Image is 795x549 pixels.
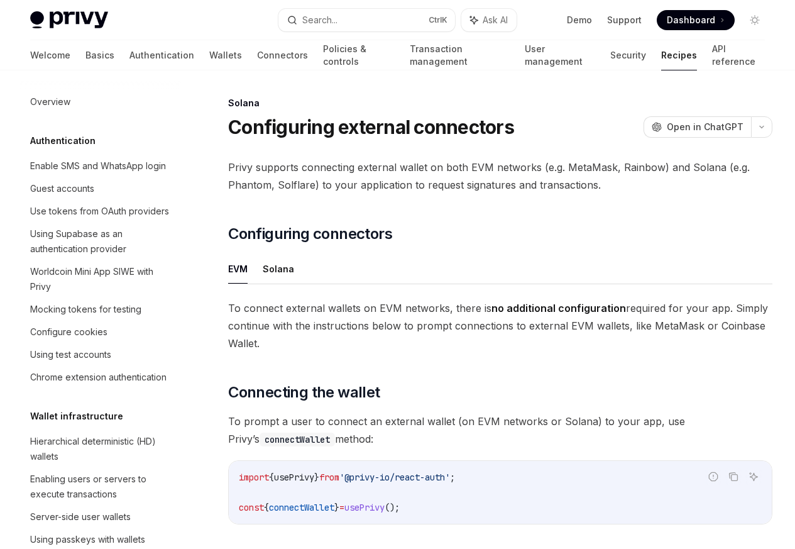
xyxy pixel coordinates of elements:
button: Toggle dark mode [745,10,765,30]
a: Using test accounts [20,343,181,366]
a: Hierarchical deterministic (HD) wallets [20,430,181,468]
button: Report incorrect code [705,469,721,485]
span: = [339,502,344,513]
span: connectWallet [269,502,334,513]
div: Configure cookies [30,324,107,340]
a: Recipes [661,40,697,70]
a: Guest accounts [20,177,181,200]
div: Server-side user wallets [30,509,131,524]
span: } [314,472,319,483]
button: Search...CtrlK [278,9,455,31]
button: Open in ChatGPT [644,116,751,138]
a: Wallets [209,40,242,70]
span: Dashboard [667,14,715,26]
a: Support [607,14,642,26]
a: Dashboard [657,10,735,30]
button: Ask AI [461,9,517,31]
a: Worldcoin Mini App SIWE with Privy [20,260,181,298]
div: Using test accounts [30,347,111,362]
div: Enabling users or servers to execute transactions [30,472,173,502]
span: const [239,502,264,513]
div: Use tokens from OAuth providers [30,204,169,219]
a: Connectors [257,40,308,70]
div: Enable SMS and WhatsApp login [30,158,166,174]
img: light logo [30,11,108,29]
button: Copy the contents from the code block [725,469,742,485]
h5: Wallet infrastructure [30,409,123,424]
span: ; [450,472,455,483]
a: Welcome [30,40,70,70]
span: To prompt a user to connect an external wallet (on EVM networks or Solana) to your app, use Privy... [228,413,772,448]
span: Connecting the wallet [228,382,380,402]
a: Security [610,40,646,70]
a: Using Supabase as an authentication provider [20,223,181,260]
a: API reference [712,40,765,70]
div: Guest accounts [30,181,94,196]
span: Privy supports connecting external wallet on both EVM networks (e.g. MetaMask, Rainbow) and Solan... [228,158,772,194]
span: from [319,472,339,483]
div: Worldcoin Mini App SIWE with Privy [30,264,173,294]
div: Using Supabase as an authentication provider [30,226,173,257]
span: Ask AI [483,14,508,26]
a: Demo [567,14,592,26]
span: Open in ChatGPT [667,121,743,133]
button: Ask AI [745,469,762,485]
span: { [269,472,274,483]
span: Ctrl K [429,15,447,25]
h1: Configuring external connectors [228,116,514,138]
a: Enable SMS and WhatsApp login [20,155,181,177]
div: Hierarchical deterministic (HD) wallets [30,434,173,464]
a: Enabling users or servers to execute transactions [20,468,181,506]
a: Server-side user wallets [20,506,181,528]
span: (); [385,502,400,513]
div: Solana [228,97,772,109]
a: Mocking tokens for testing [20,298,181,321]
span: usePrivy [344,502,385,513]
div: Mocking tokens for testing [30,302,141,317]
a: User management [525,40,596,70]
span: usePrivy [274,472,314,483]
div: Search... [302,13,337,28]
span: To connect external wallets on EVM networks, there is required for your app. Simply continue with... [228,299,772,352]
button: Solana [263,254,294,284]
span: } [334,502,339,513]
code: connectWallet [260,433,335,446]
h5: Authentication [30,133,96,148]
span: import [239,472,269,483]
a: Configure cookies [20,321,181,343]
span: Configuring connectors [228,224,392,244]
span: { [264,502,269,513]
a: Use tokens from OAuth providers [20,200,181,223]
strong: no additional configuration [491,302,626,314]
a: Basics [85,40,114,70]
div: Chrome extension authentication [30,370,167,385]
a: Overview [20,91,181,113]
span: '@privy-io/react-auth' [339,472,450,483]
a: Authentication [129,40,194,70]
button: EVM [228,254,248,284]
div: Using passkeys with wallets [30,532,145,547]
a: Chrome extension authentication [20,366,181,389]
a: Policies & controls [323,40,395,70]
div: Overview [30,94,70,109]
a: Transaction management [410,40,509,70]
